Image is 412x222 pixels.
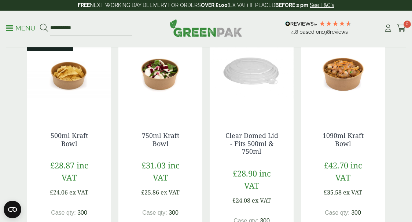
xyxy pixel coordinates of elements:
span: ex VAT [69,188,88,196]
span: ex VAT [161,188,180,196]
i: Cart [397,25,406,32]
img: Kraft Bowl 1090ml with Prawns and Rice [301,25,385,117]
a: See T&C's [310,2,334,8]
a: Clear Domed Lid - Fits 500ml & 750ml [225,131,278,156]
span: 300 [77,210,87,216]
img: Kraft Bowl 750ml with Goats Cheese Salad Open [118,25,202,117]
span: £25.86 [141,188,159,196]
button: Open CMP widget [4,201,21,218]
span: inc VAT [244,168,271,191]
img: REVIEWS.io [285,21,317,26]
span: reviews [330,29,348,35]
span: £42.70 [324,160,348,171]
span: ex VAT [343,188,362,196]
span: £24.06 [50,188,68,196]
a: 750ml Kraft Bowl [142,131,179,148]
strong: BEFORE 2 pm [275,2,308,8]
span: 0 [404,21,411,28]
span: Case qty: [142,210,167,216]
span: 300 [169,210,179,216]
strong: FREE [78,2,90,8]
img: GreenPak Supplies [170,19,242,37]
a: Menu [6,24,36,31]
span: £24.08 [232,196,250,204]
img: Kraft Bowl 500ml with Nachos [27,25,111,117]
span: Based on [299,29,322,35]
a: 0 [397,23,406,34]
img: Clear Domed Lid - Fits 750ml-0 [210,25,294,117]
span: £28.90 [233,168,257,179]
div: 4.79 Stars [319,20,352,27]
span: Case qty: [51,210,76,216]
a: 500ml Kraft Bowl [51,131,88,148]
i: My Account [383,25,393,32]
span: £31.03 [141,160,166,171]
span: Case qty: [325,210,350,216]
span: 300 [351,210,361,216]
a: 1090ml Kraft Bowl [323,131,364,148]
span: £28.87 [50,160,74,171]
span: 4.8 [291,29,299,35]
p: Menu [6,24,36,33]
span: £35.58 [324,188,342,196]
span: ex VAT [252,196,271,204]
strong: OVER £100 [201,2,228,8]
span: 198 [322,29,330,35]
